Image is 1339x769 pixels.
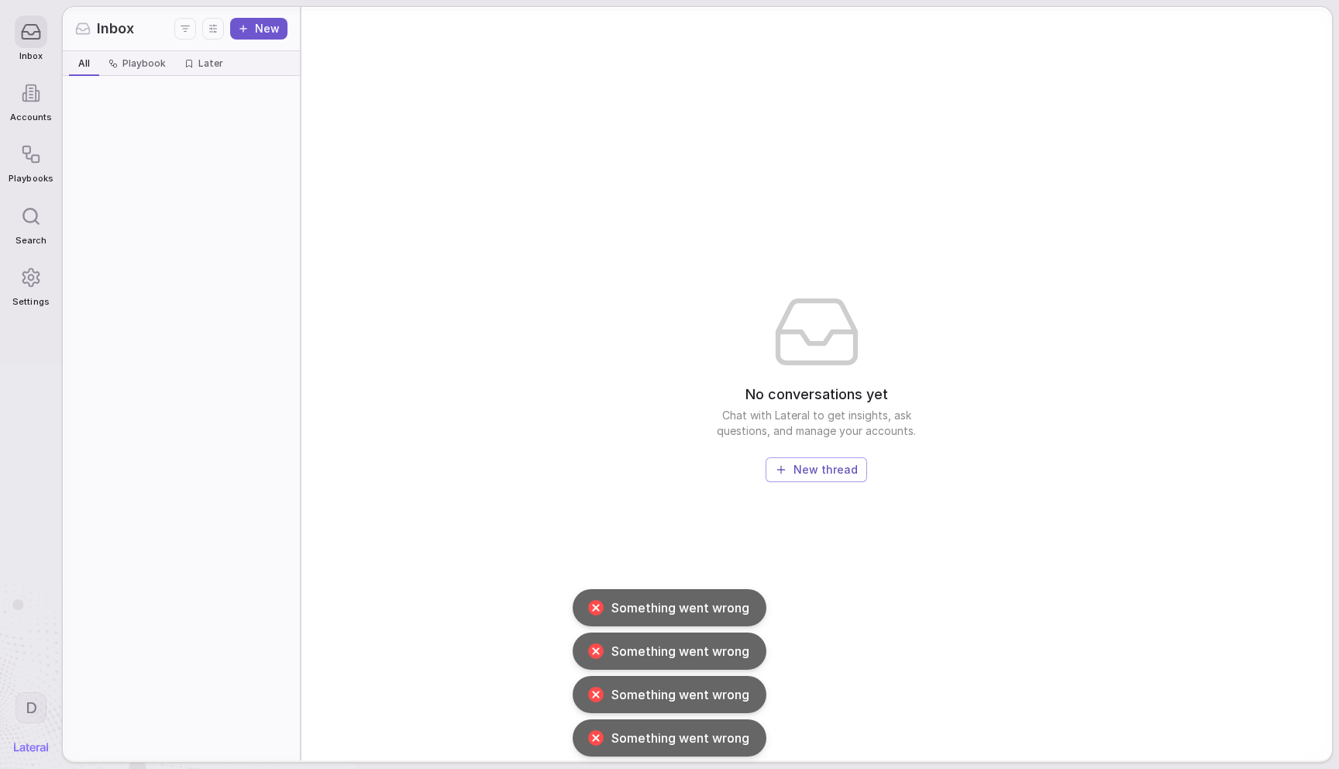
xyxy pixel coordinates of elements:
[611,729,749,747] span: Something went wrong
[611,642,749,660] span: Something went wrong
[97,19,134,39] span: Inbox
[19,51,43,61] span: Inbox
[611,685,749,704] span: Something went wrong
[9,130,53,191] a: Playbooks
[230,18,287,40] button: New thread
[26,698,37,718] span: D
[9,69,53,130] a: Accounts
[78,57,90,70] span: All
[14,743,48,752] img: Lateral
[745,384,887,405] span: No conversations yet
[9,8,53,69] a: Inbox
[611,598,749,617] span: Something went wrong
[9,174,53,184] span: Playbooks
[12,297,49,307] span: Settings
[198,57,223,70] span: Later
[708,408,925,439] span: Chat with Lateral to get insights, ask questions, and manage your accounts.
[122,57,166,70] span: Playbook
[202,18,224,40] button: Display settings
[10,112,52,122] span: Accounts
[174,18,196,40] button: Filters
[9,253,53,315] a: Settings
[15,236,46,246] span: Search
[766,457,867,482] button: New thread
